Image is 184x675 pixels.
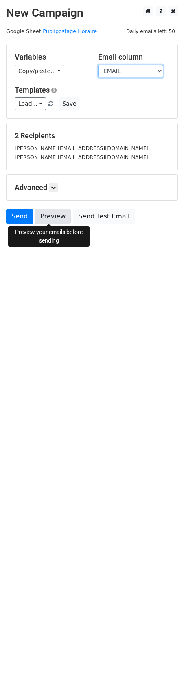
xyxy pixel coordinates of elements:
[143,636,184,675] iframe: Chat Widget
[73,209,135,224] a: Send Test Email
[35,209,71,224] a: Preview
[15,183,169,192] h5: Advanced
[15,131,169,140] h5: 2 Recipients
[143,636,184,675] div: Widget de chat
[98,53,169,62] h5: Email column
[6,6,178,20] h2: New Campaign
[15,145,149,151] small: [PERSON_NAME][EMAIL_ADDRESS][DOMAIN_NAME]
[6,209,33,224] a: Send
[59,97,80,110] button: Save
[8,226,90,247] div: Preview your emails before sending
[123,28,178,34] a: Daily emails left: 50
[15,53,86,62] h5: Variables
[15,86,50,94] a: Templates
[6,28,97,34] small: Google Sheet:
[15,65,64,77] a: Copy/paste...
[15,97,46,110] a: Load...
[43,28,97,34] a: Publipostage Horaire
[15,154,149,160] small: [PERSON_NAME][EMAIL_ADDRESS][DOMAIN_NAME]
[123,27,178,36] span: Daily emails left: 50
